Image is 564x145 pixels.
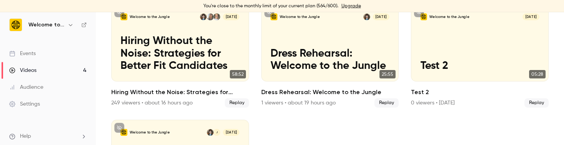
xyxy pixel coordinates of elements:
img: Welcome to the Jungle [10,19,22,31]
h6: Welcome to the Jungle [28,21,64,29]
li: Test 2 [411,4,549,108]
li: Hiring Without the Noise: Strategies for Better Fit Candidates [111,4,249,108]
span: 05:28 [529,70,546,78]
div: 249 viewers • about 16 hours ago [111,99,193,107]
button: unpublished [264,7,274,17]
div: Settings [9,100,40,108]
div: J [213,129,221,136]
h2: Hiring Without the Noise: Strategies for Better Fit Candidates [111,88,249,97]
p: Welcome to the Jungle [429,15,470,19]
img: Alysia Wanczyk [207,129,214,136]
span: [DATE] [223,13,240,20]
span: [DATE] [523,13,539,20]
li: help-dropdown-opener [9,132,87,140]
div: Audience [9,83,43,91]
div: 1 viewers • about 19 hours ago [261,99,336,107]
h2: Test 2 [411,88,549,97]
button: unpublished [114,123,124,133]
span: Replay [524,98,549,108]
p: Dress Rehearsal: Welcome to the Jungle [270,47,389,72]
span: Help [20,132,31,140]
img: Cat Symons [213,13,220,20]
p: Welcome to the Jungle [130,15,170,19]
li: Dress Rehearsal: Welcome to the Jungle [261,4,399,108]
a: 25:55Dress Rehearsal: Welcome to the Jungle1 viewers • about 19 hours agoReplay [261,4,399,108]
button: unpublished [414,7,424,17]
img: Alysia Wanczyk [200,13,207,20]
span: [DATE] [373,13,390,20]
img: Lucy Szypula [207,13,214,20]
a: 58:52Hiring Without the Noise: Strategies for Better Fit Candidates249 viewers • about 16 hours a... [111,4,249,108]
img: Alysia Wanczyk [363,13,370,20]
a: 05:28Test 20 viewers • [DATE]Replay [411,4,549,108]
button: unpublished [114,7,124,17]
p: Welcome to the Jungle [130,130,170,135]
div: Events [9,50,36,57]
p: Test 2 [421,60,539,72]
h2: Dress Rehearsal: Welcome to the Jungle [261,88,399,97]
span: 58:52 [230,70,246,78]
a: Upgrade [341,3,361,9]
div: 0 viewers • [DATE] [411,99,455,107]
span: Replay [225,98,249,108]
p: Hiring Without the Noise: Strategies for Better Fit Candidates [120,35,239,72]
span: 25:55 [379,70,396,78]
span: Replay [374,98,399,108]
p: Welcome to the Jungle [280,15,320,19]
span: [DATE] [223,129,240,136]
div: Videos [9,67,36,74]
